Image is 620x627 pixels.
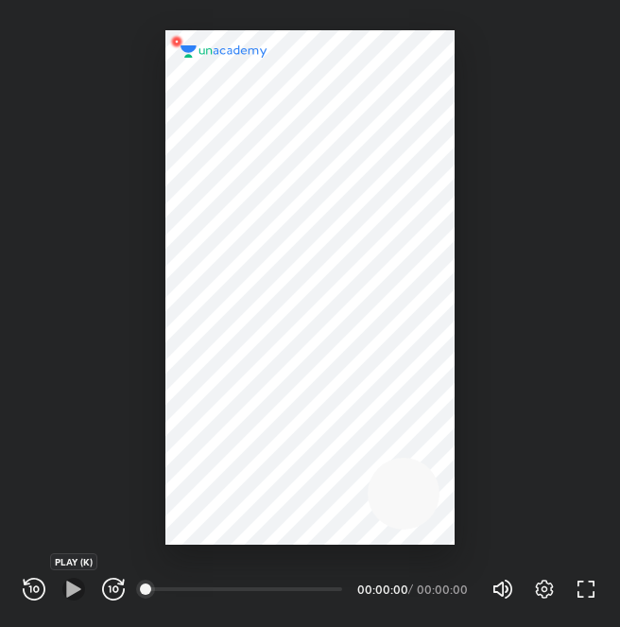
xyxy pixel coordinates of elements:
div: PLAY (K) [50,553,97,570]
div: / [408,583,413,595]
img: wMgqJGBwKWe8AAAAABJRU5ErkJggg== [165,30,188,53]
div: 00:00:00 [417,583,469,595]
img: logo.2a7e12a2.svg [181,45,267,59]
div: 00:00:00 [357,583,405,595]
